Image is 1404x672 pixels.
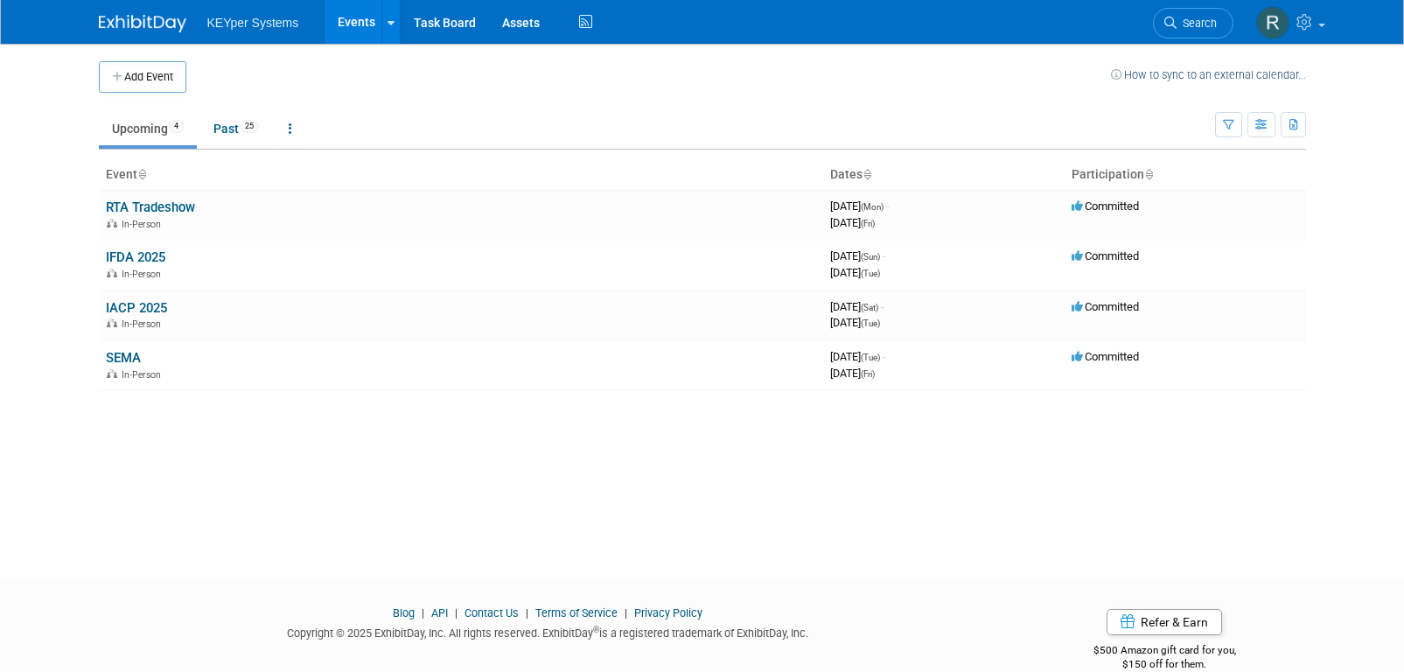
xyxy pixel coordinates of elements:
span: (Fri) [861,219,875,228]
img: In-Person Event [107,219,117,227]
a: Blog [393,606,415,619]
span: (Sat) [861,303,878,312]
span: [DATE] [830,199,889,213]
span: Search [1177,17,1217,30]
span: Committed [1072,249,1139,262]
span: - [881,300,884,313]
span: In-Person [122,219,166,230]
span: (Tue) [861,353,880,362]
a: Privacy Policy [634,606,702,619]
span: (Fri) [861,369,875,379]
a: Refer & Earn [1107,609,1222,635]
span: 4 [169,120,184,133]
span: In-Person [122,318,166,330]
img: Rachel Coleman [1256,6,1289,39]
span: [DATE] [830,367,875,380]
span: - [883,350,885,363]
a: Sort by Event Name [137,167,146,181]
th: Dates [823,160,1065,190]
img: In-Person Event [107,269,117,277]
span: Committed [1072,199,1139,213]
a: API [431,606,448,619]
a: IFDA 2025 [106,249,165,265]
div: Copyright © 2025 ExhibitDay, Inc. All rights reserved. ExhibitDay is a registered trademark of Ex... [99,621,998,641]
a: Upcoming4 [99,112,197,145]
span: (Tue) [861,269,880,278]
span: | [521,606,533,619]
span: (Tue) [861,318,880,328]
span: [DATE] [830,350,885,363]
span: Committed [1072,350,1139,363]
a: IACP 2025 [106,300,167,316]
img: In-Person Event [107,369,117,378]
span: [DATE] [830,316,880,329]
a: SEMA [106,350,141,366]
a: Contact Us [465,606,519,619]
span: [DATE] [830,300,884,313]
a: Terms of Service [535,606,618,619]
div: $500 Amazon gift card for you, [1023,632,1306,672]
span: In-Person [122,269,166,280]
span: 25 [240,120,259,133]
button: Add Event [99,61,186,93]
th: Event [99,160,823,190]
span: [DATE] [830,249,885,262]
span: | [620,606,632,619]
span: (Mon) [861,202,884,212]
span: [DATE] [830,216,875,229]
span: KEYper Systems [207,16,299,30]
span: - [886,199,889,213]
a: How to sync to an external calendar... [1111,68,1306,81]
span: - [883,249,885,262]
a: Search [1153,8,1233,38]
span: [DATE] [830,266,880,279]
span: | [417,606,429,619]
a: RTA Tradeshow [106,199,195,215]
th: Participation [1065,160,1306,190]
img: In-Person Event [107,318,117,327]
div: $150 off for them. [1023,657,1306,672]
a: Sort by Participation Type [1144,167,1153,181]
span: In-Person [122,369,166,381]
span: | [451,606,462,619]
a: Past25 [200,112,272,145]
span: (Sun) [861,252,880,262]
img: ExhibitDay [99,15,186,32]
sup: ® [593,625,599,634]
a: Sort by Start Date [863,167,871,181]
span: Committed [1072,300,1139,313]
